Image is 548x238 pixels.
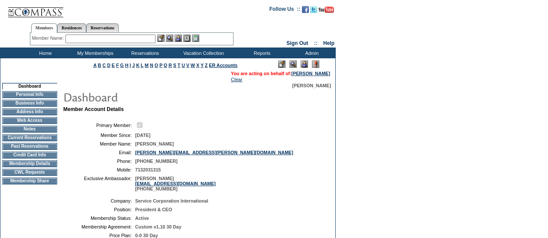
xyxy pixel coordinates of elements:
a: [PERSON_NAME][EMAIL_ADDRESS][PERSON_NAME][DOMAIN_NAME] [135,150,293,155]
a: ER Accounts [209,63,237,68]
img: Impersonate [301,60,308,68]
a: H [125,63,129,68]
a: Become our fan on Facebook [302,9,309,14]
img: pgTtlDashboard.gif [63,88,236,105]
td: My Memberships [69,48,119,58]
a: N [150,63,153,68]
a: E [112,63,115,68]
td: Notes [2,126,57,133]
a: M [145,63,149,68]
a: U [182,63,185,68]
span: :: [314,40,318,46]
a: W [191,63,195,68]
td: Position: [67,207,132,212]
img: Log Concern/Member Elevation [312,60,319,68]
span: Active [135,216,149,221]
td: Member Name: [67,141,132,146]
a: T [178,63,181,68]
a: V [186,63,189,68]
a: Clear [231,77,242,82]
a: O [155,63,158,68]
a: Subscribe to our YouTube Channel [318,9,334,14]
a: Help [323,40,334,46]
td: Follow Us :: [269,5,300,16]
a: L [141,63,143,68]
td: Past Reservations [2,143,57,150]
span: 0-0 30 Day [135,233,158,238]
a: Q [164,63,167,68]
img: Impersonate [175,35,182,42]
span: You are acting on behalf of: [231,71,330,76]
span: President & CEO [135,207,172,212]
a: P [159,63,162,68]
span: [PERSON_NAME] [PHONE_NUMBER] [135,176,216,191]
a: K [136,63,139,68]
a: Follow us on Twitter [310,9,317,14]
a: I [130,63,131,68]
td: Price Plan: [67,233,132,238]
img: Edit Mode [278,60,285,68]
span: 7132031315 [135,167,161,172]
b: Member Account Details [63,106,124,112]
a: D [107,63,110,68]
span: Service Corporation International [135,198,208,203]
a: J [132,63,135,68]
td: Home [19,48,69,58]
div: Member Name: [32,35,65,42]
img: b_edit.gif [157,35,165,42]
td: Membership Share [2,178,57,184]
td: Business Info [2,100,57,107]
img: View [166,35,173,42]
td: Exclusive Ambassador: [67,176,132,191]
img: Reservations [183,35,191,42]
img: View Mode [289,60,297,68]
img: Subscribe to our YouTube Channel [318,6,334,13]
td: Email: [67,150,132,155]
td: Credit Card Info [2,152,57,159]
td: Current Reservations [2,134,57,141]
td: Admin [286,48,336,58]
td: Dashboard [2,83,57,89]
a: S [173,63,176,68]
td: Reservations [119,48,169,58]
td: Membership Agreement: [67,224,132,229]
a: Y [201,63,204,68]
img: Follow us on Twitter [310,6,317,13]
a: Sign Out [286,40,308,46]
span: Custom v1.10 30 Day [135,224,182,229]
td: Vacation Collection [169,48,236,58]
td: Member Since: [67,133,132,138]
td: Membership Details [2,160,57,167]
td: Reports [236,48,286,58]
td: Web Access [2,117,57,124]
a: B [98,63,101,68]
td: CWL Requests [2,169,57,176]
span: [PERSON_NAME] [135,141,174,146]
a: Reservations [86,23,119,32]
td: Membership Status: [67,216,132,221]
span: [PERSON_NAME] [292,83,331,88]
a: Residences [57,23,86,32]
td: Primary Member: [67,121,132,129]
td: Company: [67,198,132,203]
img: b_calculator.gif [192,35,199,42]
a: F [116,63,119,68]
a: A [94,63,97,68]
td: Personal Info [2,91,57,98]
a: Members [31,23,58,33]
a: Z [205,63,208,68]
span: [PHONE_NUMBER] [135,159,178,164]
img: Become our fan on Facebook [302,6,309,13]
a: R [169,63,172,68]
a: G [120,63,123,68]
a: [EMAIL_ADDRESS][DOMAIN_NAME] [135,181,216,186]
a: X [196,63,199,68]
td: Address Info [2,108,57,115]
td: Phone: [67,159,132,164]
a: C [102,63,106,68]
a: [PERSON_NAME] [292,71,330,76]
td: Mobile: [67,167,132,172]
span: [DATE] [135,133,150,138]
